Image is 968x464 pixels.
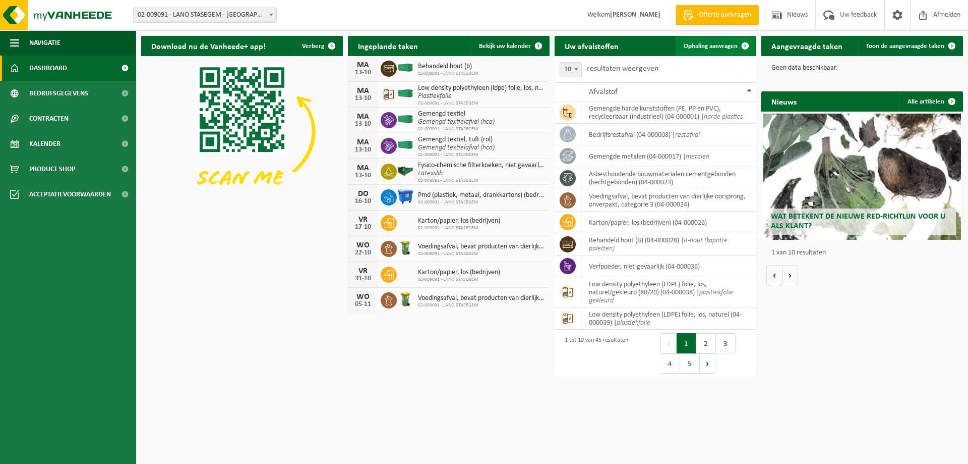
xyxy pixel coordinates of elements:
i: B-hout (kapotte paletten) [589,237,728,252]
span: 02-009091 - LANO STASEGEM - HARELBEKE [134,8,276,22]
div: 1 tot 10 van 45 resultaten [560,332,628,375]
div: MA [353,138,373,146]
img: HK-XS-16-GN-00 [397,162,414,179]
span: Dashboard [29,56,67,81]
a: Alle artikelen [899,91,962,112]
div: 13-10 [353,146,373,153]
button: Previous [660,333,677,353]
button: 4 [660,353,680,374]
div: VR [353,267,373,275]
img: HK-XC-40-GN-00 [397,89,414,98]
span: 02-009091 - LANO STASEGEM - HARELBEKE [133,8,277,23]
img: WB-0140-HPE-GN-50 [397,239,414,256]
button: 2 [696,333,716,353]
div: MA [353,164,373,172]
td: verfpoeder, niet-gevaarlijk (04-000036) [581,255,756,277]
strong: [PERSON_NAME] [610,11,660,19]
div: MA [353,61,373,69]
i: restafval [675,131,700,139]
span: Bekijk uw kalender [479,43,531,49]
span: Karton/papier, los (bedrijven) [418,269,500,277]
button: Volgende [782,265,798,285]
button: 3 [716,333,736,353]
div: VR [353,216,373,224]
div: WO [353,241,373,249]
span: 02-009091 - LANO STASEGEM [418,225,500,231]
a: Offerte aanvragen [676,5,759,25]
i: metalen [686,153,709,161]
span: Voedingsafval, bevat producten van dierlijke oorsprong, onverpakt, categorie 3 [418,243,544,251]
div: 13-10 [353,95,373,102]
span: 02-009091 - LANO STASEGEM [418,152,495,158]
span: Acceptatievoorwaarden [29,182,111,207]
span: 02-009091 - LANO STASEGEM [418,100,544,107]
span: Offerte aanvragen [696,10,754,20]
button: Vorige [766,265,782,285]
span: 10 [560,62,582,77]
span: Afvalstof [589,88,618,96]
span: Contracten [29,106,69,131]
td: gemengde harde kunststoffen (PE, PP en PVC), recycleerbaar (industrieel) (04-000001) | [581,101,756,124]
span: Gemengd textiel [418,110,495,118]
td: bedrijfsrestafval (04-000008) | [581,124,756,145]
td: asbesthoudende bouwmaterialen cementgebonden (hechtgebonden) (04-000023) [581,167,756,189]
td: behandeld hout (B) (04-000028) | [581,233,756,255]
div: DO [353,190,373,198]
span: 02-009091 - LANO STASEGEM [418,71,478,77]
h2: Uw afvalstoffen [555,36,629,56]
i: plastiekfolie [617,319,650,327]
p: Geen data beschikbaar. [771,65,953,72]
span: Karton/papier, los (bedrijven) [418,217,500,225]
div: 13-10 [353,69,373,76]
button: 5 [680,353,700,374]
span: Wat betekent de nieuwe RED-richtlijn voor u als klant? [771,213,945,230]
img: HK-XC-40-GN-00 [397,63,414,72]
button: 1 [677,333,696,353]
h2: Ingeplande taken [348,36,428,56]
div: WO [353,293,373,301]
span: Navigatie [29,30,60,56]
span: 02-009091 - LANO STASEGEM [418,126,495,132]
span: Ophaling aanvragen [684,43,738,49]
h2: Aangevraagde taken [761,36,853,56]
span: 02-009091 - LANO STASEGEM [418,251,544,257]
span: 02-009091 - LANO STASEGEM [418,302,544,308]
span: Toon de aangevraagde taken [866,43,944,49]
button: Verberg [294,36,342,56]
span: Product Shop [29,157,75,182]
a: Ophaling aanvragen [676,36,755,56]
h2: Nieuws [761,91,807,111]
span: Bedrijfsgegevens [29,81,88,106]
i: harde plastics [704,113,743,121]
span: Voedingsafval, bevat producten van dierlijke oorsprong, onverpakt, categorie 3 [418,294,544,302]
img: WB-1100-HPE-BE-01 [397,188,414,205]
i: Plastiekfolie [418,92,452,100]
i: Gemengd textielafval (hca) [418,144,495,151]
div: MA [353,87,373,95]
td: gemengde metalen (04-000017) | [581,145,756,167]
h2: Download nu de Vanheede+ app! [141,36,276,56]
td: low density polyethyleen (LDPE) folie, los, naturel (04-000039) | [581,307,756,330]
div: 16-10 [353,198,373,205]
div: 13-10 [353,172,373,179]
div: 05-11 [353,301,373,308]
span: Behandeld hout (b) [418,63,478,71]
span: Kalender [29,131,60,157]
i: Latexslib [418,170,443,177]
td: karton/papier, los (bedrijven) (04-000026) [581,212,756,233]
td: low density polyethyleen (LDPE) folie, los, naturel/gekleurd (80/20) (04-000038) | [581,277,756,307]
img: HK-XC-40-GN-00 [397,140,414,149]
div: 17-10 [353,224,373,231]
a: Wat betekent de nieuwe RED-richtlijn voor u als klant? [763,114,961,240]
div: 22-10 [353,249,373,256]
button: Next [700,353,715,374]
p: 1 van 10 resultaten [771,249,958,256]
label: resultaten weergeven [587,65,658,73]
span: 10 [560,63,581,77]
span: 02-009091 - LANO STASEGEM [418,199,544,205]
td: voedingsafval, bevat producten van dierlijke oorsprong, onverpakt, categorie 3 (04-000024) [581,189,756,212]
span: Low density polyethyleen (ldpe) folie, los, naturel [418,84,544,92]
a: Bekijk uw kalender [471,36,549,56]
img: WB-0140-HPE-GN-50 [397,291,414,308]
a: Toon de aangevraagde taken [858,36,962,56]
